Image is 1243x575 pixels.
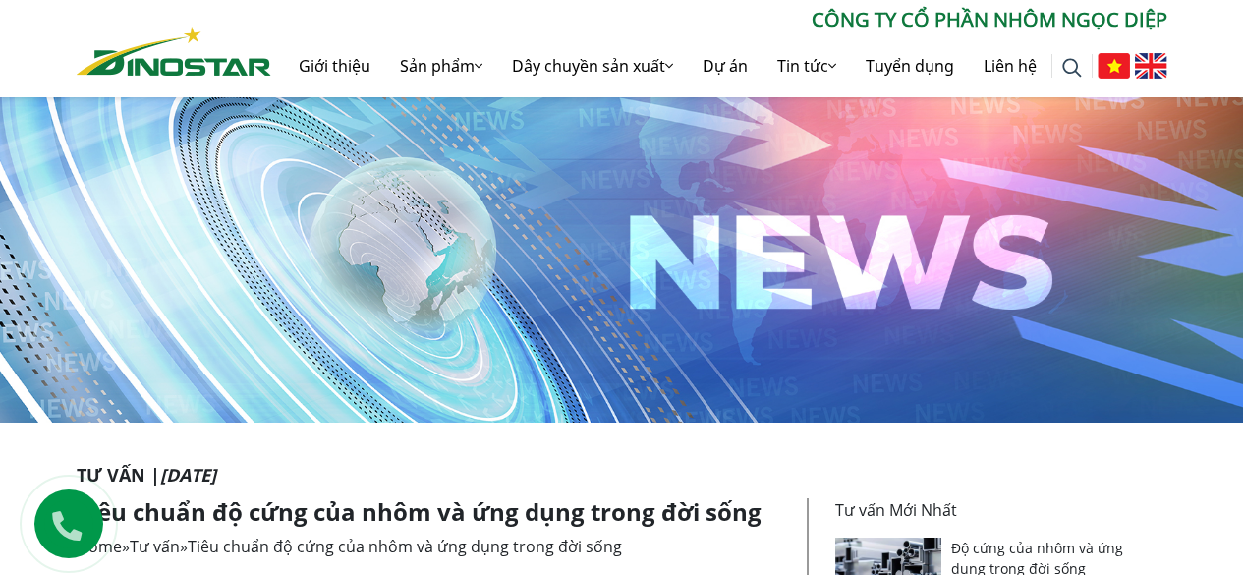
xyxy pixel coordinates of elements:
[130,536,180,557] a: Tư vấn
[1062,58,1082,78] img: search
[835,498,1156,522] p: Tư vấn Mới Nhất
[969,34,1051,97] a: Liên hệ
[188,536,622,557] span: Tiêu chuẩn độ cứng của nhôm và ứng dụng trong đời sống
[688,34,763,97] a: Dự án
[77,27,271,76] img: Nhôm Dinostar
[160,463,216,487] i: [DATE]
[1098,53,1130,79] img: Tiếng Việt
[77,498,792,527] h1: Tiêu chuẩn độ cứng của nhôm và ứng dụng trong đời sống
[385,34,497,97] a: Sản phẩm
[77,462,1167,489] p: Tư vấn |
[1135,53,1167,79] img: English
[284,34,385,97] a: Giới thiệu
[77,536,622,557] span: » »
[271,5,1167,34] p: CÔNG TY CỔ PHẦN NHÔM NGỌC DIỆP
[851,34,969,97] a: Tuyển dụng
[763,34,851,97] a: Tin tức
[497,34,688,97] a: Dây chuyền sản xuất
